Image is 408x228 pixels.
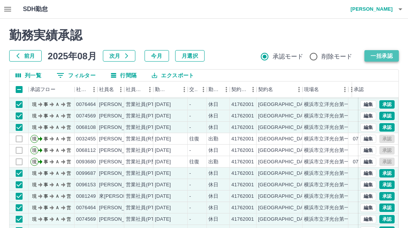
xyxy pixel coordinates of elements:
button: フィルター表示 [50,70,102,81]
div: - [189,101,191,108]
div: 41762001 [231,135,254,143]
text: 現 [32,194,37,199]
text: 事 [44,171,48,176]
text: 営 [67,194,71,199]
button: メニュー [88,84,100,95]
button: メニュー [247,84,259,95]
text: 事 [44,136,48,142]
div: 社員番号 [76,81,88,98]
text: 事 [44,102,48,107]
div: 横浜市立洋光台第一小学校 [304,216,364,223]
div: 0068108 [76,124,96,131]
text: 現 [32,148,37,153]
div: [GEOGRAPHIC_DATA] [258,147,311,154]
text: 現 [32,159,37,164]
button: 編集 [360,204,376,212]
div: - [189,193,191,200]
div: 來[PERSON_NAME] [99,193,146,200]
text: 営 [67,205,71,210]
button: 承認 [379,215,395,223]
div: 0093680 [76,158,96,166]
button: メニュー [144,84,156,95]
button: 今月 [145,50,169,62]
div: [GEOGRAPHIC_DATA] [258,158,311,166]
div: [DATE] [155,193,171,200]
div: [PERSON_NAME] [99,112,141,120]
text: Ａ [55,171,60,176]
text: Ａ [55,102,60,107]
div: 41762001 [231,147,254,154]
div: - [189,170,191,177]
text: 事 [44,182,48,187]
div: 41762001 [231,193,254,200]
button: メニュー [115,84,127,95]
text: 現 [32,205,37,210]
text: 営 [67,148,71,153]
div: 承認 [352,81,392,98]
text: 事 [44,125,48,130]
div: - [189,124,191,131]
text: 事 [44,148,48,153]
text: 営 [67,125,71,130]
button: メニュー [221,84,232,95]
div: 横浜市立洋光台第一小学校 [304,135,364,143]
div: 0076464 [76,204,96,212]
div: 社員番号 [75,81,98,98]
div: 承認フロー [30,81,55,98]
div: 休日 [208,124,218,131]
button: メニュー [179,84,190,95]
div: 横浜市立洋光台第一小学校 [304,204,364,212]
div: [PERSON_NAME] [99,216,141,223]
button: 編集 [360,215,376,223]
text: 営 [67,113,71,119]
div: 営業社員(PT契約) [126,112,166,120]
div: 営業社員(PT契約) [126,204,166,212]
button: メニュー [198,84,209,95]
button: 編集 [360,123,376,132]
div: 契約コード [231,81,247,98]
div: 休日 [208,193,218,200]
div: [GEOGRAPHIC_DATA] [258,216,311,223]
text: Ａ [55,125,60,130]
div: 社員区分 [126,81,144,98]
button: 承認 [379,100,395,109]
div: [PERSON_NAME] [99,101,141,108]
div: 41762001 [231,101,254,108]
div: 現場名 [302,81,348,98]
div: 0076464 [76,101,96,108]
text: 営 [67,159,71,164]
div: 41762001 [231,170,254,177]
div: 契約名 [258,81,273,98]
div: 勤務日 [153,81,188,98]
h5: 2025年08月 [48,50,97,62]
text: Ａ [55,205,60,210]
div: 営業社員(PT契約) [126,101,166,108]
button: 編集 [360,146,376,155]
text: 営 [67,182,71,187]
div: [PERSON_NAME] [99,158,141,166]
div: 休日 [208,170,218,177]
div: 承認フロー [29,81,75,98]
div: [PERSON_NAME] [99,147,141,154]
div: 休日 [208,101,218,108]
text: 事 [44,217,48,222]
div: 0099687 [76,170,96,177]
text: 現 [32,182,37,187]
div: 営業社員(PT契約) [126,181,166,189]
div: [DATE] [155,112,171,120]
div: [PERSON_NAME] [99,170,141,177]
button: 編集 [360,158,376,166]
div: [PERSON_NAME] [99,135,141,143]
div: 横浜市立洋光台第一小学校 [304,101,364,108]
div: 現場名 [304,81,319,98]
div: [GEOGRAPHIC_DATA] [258,170,311,177]
div: 0032455 [76,135,96,143]
div: 横浜市立洋光台第一小学校 [304,158,364,166]
div: 41762001 [231,124,254,131]
button: 行間隔 [105,70,143,81]
div: 41762001 [231,204,254,212]
text: Ａ [55,194,60,199]
button: 承認 [379,181,395,189]
text: 現 [32,171,37,176]
div: - [189,112,191,120]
